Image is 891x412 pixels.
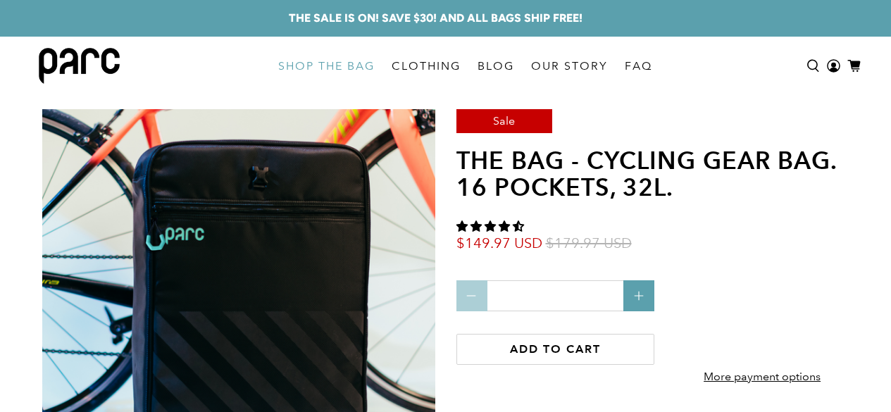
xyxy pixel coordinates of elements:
a: OUR STORY [523,46,616,86]
span: 4.33 stars [456,220,524,233]
button: Add to cart [456,334,655,365]
a: SHOP THE BAG [270,46,383,86]
a: BLOG [469,46,523,86]
a: FAQ [616,46,661,86]
a: More payment options [683,358,841,403]
a: CLOTHING [383,46,469,86]
span: Sale [493,114,515,127]
span: $149.97 USD [456,235,542,252]
h1: THE BAG - cycling gear bag. 16 pockets, 32L. [456,147,871,201]
img: parc bag logo [39,48,120,84]
span: $179.97 USD [546,235,632,252]
span: Add to cart [510,342,601,356]
nav: main navigation [270,37,661,95]
a: THE SALE IS ON! SAVE $30! AND ALL BAGS SHIP FREE! [289,10,582,27]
